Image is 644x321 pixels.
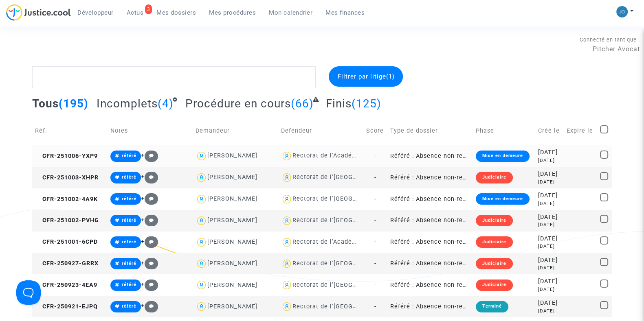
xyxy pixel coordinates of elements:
[281,193,293,205] img: icon-user.svg
[374,282,376,288] span: -
[196,258,207,270] img: icon-user.svg
[202,7,262,19] a: Mes procédures
[538,234,561,243] div: [DATE]
[580,37,640,43] span: Connecté en tant que :
[538,191,561,200] div: [DATE]
[337,73,394,80] span: Filtrer par litige
[292,217,396,224] div: Rectorat de l'[GEOGRAPHIC_DATA]
[538,200,561,207] div: [DATE]
[281,301,293,312] img: icon-user.svg
[281,150,293,162] img: icon-user.svg
[32,97,59,110] span: Tous
[59,97,88,110] span: (195)
[292,195,396,202] div: Rectorat de l'[GEOGRAPHIC_DATA]
[101,48,125,53] div: Mots-clés
[387,116,473,145] td: Type de dossier
[122,282,136,287] span: référé
[476,301,508,312] div: Terminé
[193,116,278,145] td: Demandeur
[141,216,158,223] span: +
[71,7,120,19] a: Développeur
[122,175,136,180] span: référé
[122,261,136,266] span: référé
[387,253,473,275] td: Référé : Absence non-remplacée de professeur depuis plus de 15 jours
[292,238,410,245] div: Rectorat de l'Académie de Montpellier
[538,277,561,286] div: [DATE]
[278,116,363,145] td: Defendeur
[281,172,293,183] img: icon-user.svg
[616,6,628,17] img: 45a793c8596a0d21866ab9c5374b5e4b
[196,193,207,205] img: icon-user.svg
[538,221,561,228] div: [DATE]
[13,21,20,28] img: website_grey.svg
[122,218,136,223] span: référé
[386,73,394,80] span: (1)
[97,97,158,110] span: Incomplets
[141,281,158,288] span: +
[535,116,564,145] td: Créé le
[122,196,136,201] span: référé
[374,260,376,267] span: -
[374,238,376,245] span: -
[35,153,98,159] span: CFR-251006-YXP9
[207,238,257,245] div: [PERSON_NAME]
[35,174,99,181] span: CFR-251003-XHPR
[92,47,99,54] img: tab_keywords_by_traffic_grey.svg
[476,151,530,162] div: Mise en demeure
[292,152,402,159] div: Rectorat de l'Académie de Grenoble
[292,303,396,310] div: Rectorat de l'[GEOGRAPHIC_DATA]
[387,145,473,167] td: Référé : Absence non-remplacée de professeur depuis plus de 15 jours
[281,279,293,291] img: icon-user.svg
[207,282,257,288] div: [PERSON_NAME]
[476,193,530,205] div: Mise en demeure
[269,9,312,16] span: Mon calendrier
[150,7,202,19] a: Mes dossiers
[122,153,136,158] span: référé
[42,48,63,53] div: Domaine
[538,286,561,293] div: [DATE]
[326,97,352,110] span: Finis
[538,213,561,222] div: [DATE]
[13,13,20,20] img: logo_orange.svg
[538,243,561,250] div: [DATE]
[35,260,99,267] span: CFR-250927-GRRX
[127,9,144,16] span: Actus
[387,210,473,231] td: Référé : Absence non-remplacée de professeur depuis plus de 15 jours
[538,308,561,314] div: [DATE]
[209,9,256,16] span: Mes procédures
[476,172,513,183] div: Judiciaire
[35,282,97,288] span: CFR-250923-4EA9
[196,279,207,291] img: icon-user.svg
[476,236,513,248] div: Judiciaire
[196,236,207,248] img: icon-user.svg
[281,215,293,227] img: icon-user.svg
[564,116,598,145] td: Expire le
[141,238,158,245] span: +
[292,260,396,267] div: Rectorat de l'[GEOGRAPHIC_DATA]
[207,303,257,310] div: [PERSON_NAME]
[281,236,293,248] img: icon-user.svg
[363,116,388,145] td: Score
[185,97,291,110] span: Procédure en cours
[476,280,513,291] div: Judiciaire
[158,97,174,110] span: (4)
[196,172,207,183] img: icon-user.svg
[374,196,376,203] span: -
[141,152,158,159] span: +
[538,148,561,157] div: [DATE]
[291,97,314,110] span: (66)
[156,9,196,16] span: Mes dossiers
[35,196,98,203] span: CFR-251002-4A9K
[473,116,535,145] td: Phase
[292,174,396,181] div: Rectorat de l'[GEOGRAPHIC_DATA]
[374,217,376,224] span: -
[319,7,371,19] a: Mes finances
[538,256,561,265] div: [DATE]
[207,260,257,267] div: [PERSON_NAME]
[387,167,473,188] td: Référé : Absence non-remplacée de professeur depuis plus de 15 jours
[538,170,561,179] div: [DATE]
[292,282,396,288] div: Rectorat de l'[GEOGRAPHIC_DATA]
[196,150,207,162] img: icon-user.svg
[145,4,152,14] div: 3
[207,152,257,159] div: [PERSON_NAME]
